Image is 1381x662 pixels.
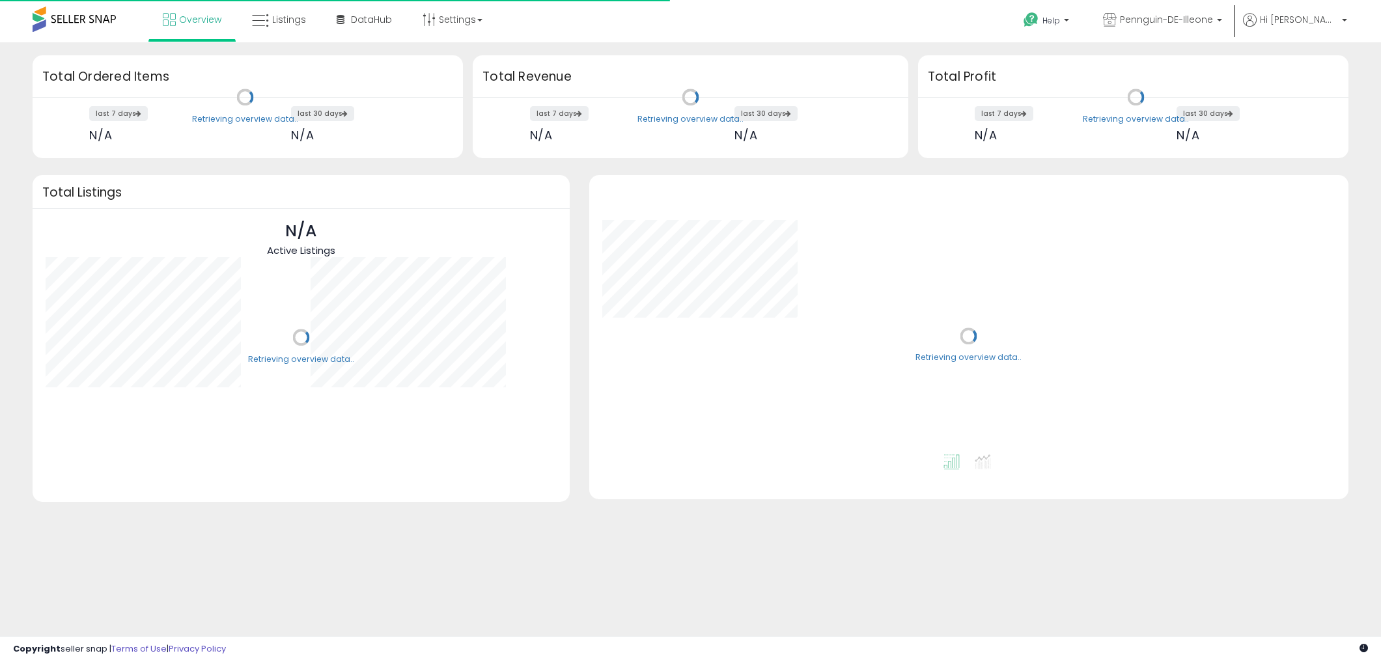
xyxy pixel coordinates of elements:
[351,13,392,26] span: DataHub
[637,113,744,125] div: Retrieving overview data..
[1260,13,1338,26] span: Hi [PERSON_NAME]
[1042,15,1060,26] span: Help
[1023,12,1039,28] i: Get Help
[179,13,221,26] span: Overview
[915,352,1022,364] div: Retrieving overview data..
[1120,13,1213,26] span: Pennguin-DE-Illeone
[1243,13,1347,42] a: Hi [PERSON_NAME]
[248,353,354,365] div: Retrieving overview data..
[1083,113,1189,125] div: Retrieving overview data..
[1013,2,1082,42] a: Help
[192,113,298,125] div: Retrieving overview data..
[272,13,306,26] span: Listings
